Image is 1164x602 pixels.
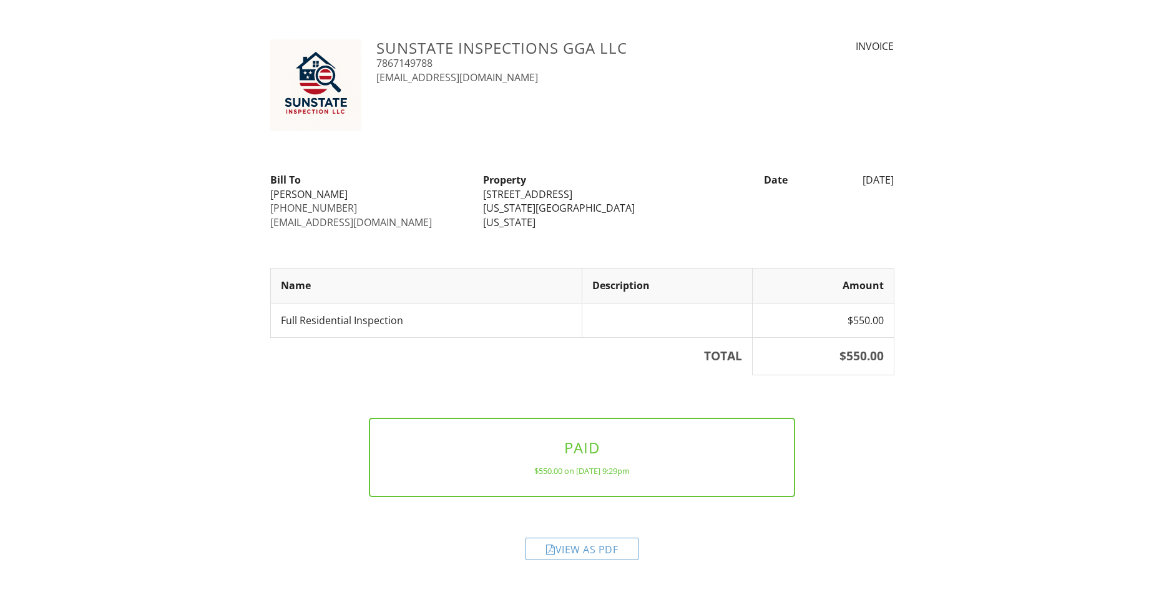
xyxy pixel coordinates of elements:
[688,173,795,187] div: Date
[270,338,752,375] th: TOTAL
[270,201,357,215] a: [PHONE_NUMBER]
[390,439,774,456] h3: PAID
[483,173,526,187] strong: Property
[390,466,774,476] div: $550.00 on [DATE] 9:29pm
[376,39,734,56] h3: Sunstate Inspections GGA LLC
[749,39,894,53] div: INVOICE
[483,201,681,229] div: [US_STATE][GEOGRAPHIC_DATA][US_STATE]
[270,215,432,229] a: [EMAIL_ADDRESS][DOMAIN_NAME]
[582,269,753,303] th: Description
[376,71,538,84] a: [EMAIL_ADDRESS][DOMAIN_NAME]
[376,56,433,70] a: 7867149788
[270,173,301,187] strong: Bill To
[752,269,894,303] th: Amount
[483,187,681,201] div: [STREET_ADDRESS]
[270,269,582,303] th: Name
[526,546,638,560] a: View as PDF
[281,313,403,327] span: Full Residential Inspection
[752,303,894,337] td: $550.00
[795,173,902,187] div: [DATE]
[526,538,638,560] div: View as PDF
[752,338,894,375] th: $550.00
[270,39,362,131] img: cbe30ceb-14ed-4d72-90e3-75c135c3e8c9.jpeg
[270,187,468,201] div: [PERSON_NAME]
